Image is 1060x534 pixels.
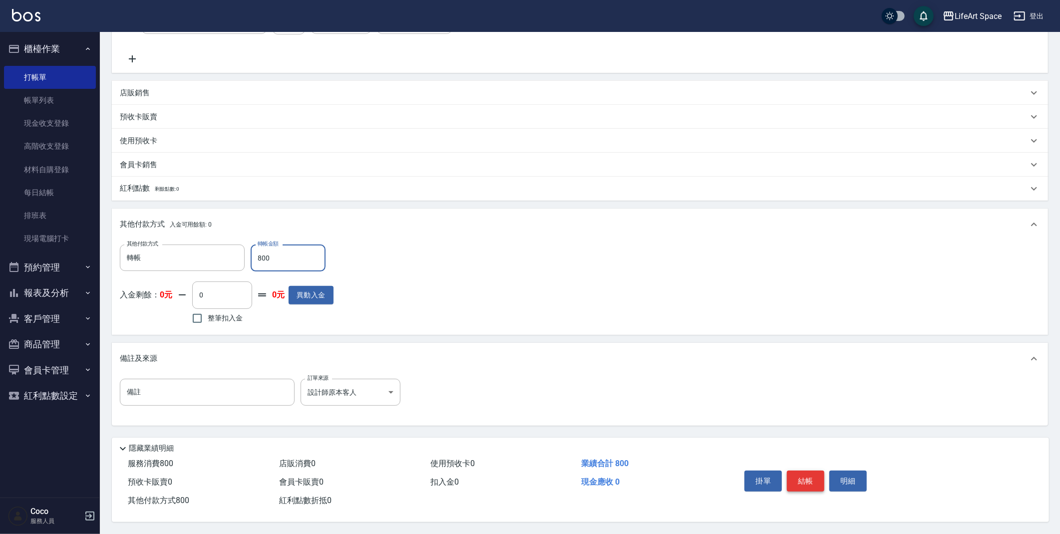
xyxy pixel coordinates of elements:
a: 高階收支登錄 [4,135,96,158]
button: 登出 [1010,7,1048,25]
button: LifeArt Space [939,6,1006,26]
button: save [914,6,934,26]
p: 其他付款方式 [120,219,212,230]
div: 預收卡販賣 [112,105,1048,129]
button: 客戶管理 [4,306,96,332]
p: 入金剩餘： [120,290,172,300]
img: Person [8,506,28,526]
button: 明細 [829,471,867,492]
div: 其他付款方式入金可用餘額: 0 [112,209,1048,241]
a: 打帳單 [4,66,96,89]
p: 紅利點數 [120,183,179,194]
img: Logo [12,9,40,21]
button: 報表及分析 [4,280,96,306]
div: 店販銷售 [112,81,1048,105]
button: 櫃檯作業 [4,36,96,62]
a: 帳單列表 [4,89,96,112]
div: LifeArt Space [955,10,1002,22]
button: 掛單 [744,471,782,492]
button: 結帳 [787,471,824,492]
p: 使用預收卡 [120,136,157,146]
span: 使用預收卡 0 [430,459,475,468]
div: 備註及來源 [112,343,1048,375]
div: 設計師原本客人 [301,379,400,406]
span: 預收卡販賣 0 [128,477,172,487]
a: 材料自購登錄 [4,158,96,181]
span: 現金應收 0 [581,477,620,487]
strong: 0元 [272,290,285,300]
p: 隱藏業績明細 [129,443,174,454]
a: 每日結帳 [4,181,96,204]
p: 店販銷售 [120,88,150,98]
a: 現金收支登錄 [4,112,96,135]
div: 紅利點數剩餘點數: 0 [112,177,1048,201]
p: 服務人員 [30,517,81,526]
span: 會員卡販賣 0 [279,477,324,487]
label: 轉帳金額 [258,240,279,248]
label: 訂單來源 [308,374,329,382]
span: 店販消費 0 [279,459,316,468]
button: 會員卡管理 [4,357,96,383]
div: 會員卡銷售 [112,153,1048,177]
p: 預收卡販賣 [120,112,157,122]
span: 扣入金 0 [430,477,459,487]
strong: 0元 [160,290,172,299]
span: 剩餘點數: 0 [155,186,180,192]
span: 整筆扣入金 [208,313,243,323]
a: 現場電腦打卡 [4,227,96,250]
span: 其他付款方式 800 [128,496,189,505]
p: 會員卡銷售 [120,160,157,170]
a: 排班表 [4,204,96,227]
span: 業績合計 800 [581,459,629,468]
span: 入金可用餘額: 0 [170,221,212,228]
button: 異動入金 [289,286,334,304]
label: 其他付款方式 [127,240,158,248]
h5: Coco [30,507,81,517]
button: 預約管理 [4,255,96,280]
button: 商品管理 [4,331,96,357]
button: 紅利點數設定 [4,383,96,409]
p: 備註及來源 [120,353,157,364]
span: 紅利點數折抵 0 [279,496,332,505]
div: 使用預收卡 [112,129,1048,153]
span: 服務消費 800 [128,459,173,468]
